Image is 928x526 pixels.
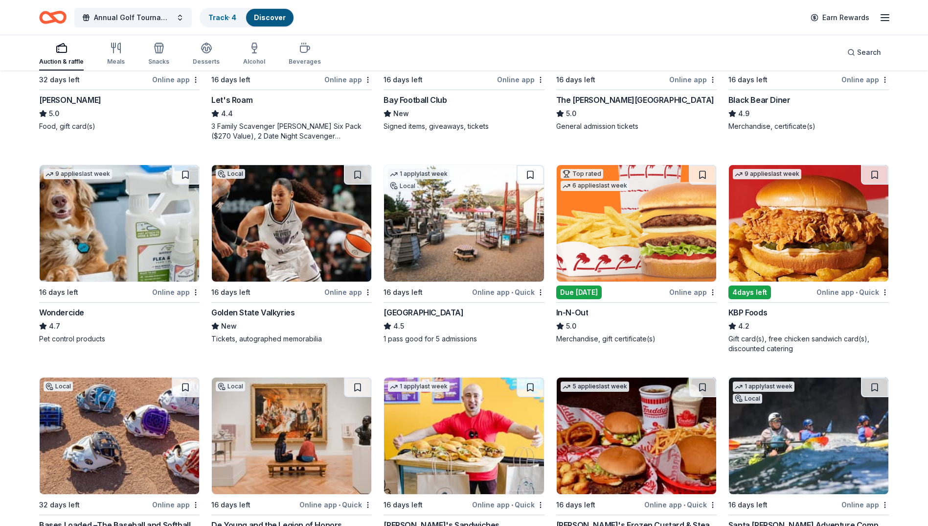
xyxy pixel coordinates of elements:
[200,8,294,27] button: Track· 4Discover
[211,94,252,106] div: Let's Roam
[556,74,595,86] div: 16 days left
[39,165,200,344] a: Image for Wondercide9 applieslast week16 days leftOnline appWondercide4.7Pet control products
[384,307,463,318] div: [GEOGRAPHIC_DATA]
[556,121,717,131] div: General admission tickets
[839,43,889,62] button: Search
[728,94,791,106] div: Black Bear Diner
[728,165,889,354] a: Image for KBP Foods9 applieslast week4days leftOnline app•QuickKBP Foods4.2Gift card(s), free chi...
[211,334,372,344] div: Tickets, autographed memorabilia
[339,501,340,509] span: •
[74,8,192,27] button: Annual Golf Tournament Fundraiser
[728,121,889,131] div: Merchandise, certificate(s)
[557,165,716,282] img: Image for In-N-Out
[254,13,286,22] a: Discover
[94,12,172,24] span: Annual Golf Tournament Fundraiser
[39,307,84,318] div: Wondercide
[384,94,447,106] div: Bay Football Club
[148,58,169,66] div: Snacks
[557,378,716,494] img: Image for Freddy's Frozen Custard & Steakburgers
[243,38,265,71] button: Alcohol
[384,165,544,344] a: Image for Bay Area Discovery Museum1 applylast weekLocal16 days leftOnline app•Quick[GEOGRAPHIC_D...
[733,169,801,179] div: 9 applies last week
[211,121,372,141] div: 3 Family Scavenger [PERSON_NAME] Six Pack ($270 Value), 2 Date Night Scavenger [PERSON_NAME] Two ...
[841,499,889,511] div: Online app
[39,121,200,131] div: Food, gift card(s)
[211,287,250,298] div: 16 days left
[216,169,245,179] div: Local
[40,165,199,282] img: Image for Wondercide
[393,320,404,332] span: 4.5
[728,334,889,354] div: Gift card(s), free chicken sandwich card(s), discounted catering
[669,73,717,86] div: Online app
[40,378,199,494] img: Image for Bases Loaded –The Baseball and Softball Superstore
[561,382,629,392] div: 5 applies last week
[561,169,603,179] div: Top rated
[841,73,889,86] div: Online app
[805,9,875,26] a: Earn Rewards
[669,286,717,298] div: Online app
[39,6,67,29] a: Home
[243,58,265,66] div: Alcohol
[384,74,423,86] div: 16 days left
[384,287,423,298] div: 16 days left
[49,320,60,332] span: 4.7
[299,499,372,511] div: Online app Quick
[39,287,78,298] div: 16 days left
[729,378,888,494] img: Image for Santa Barbara Adventure Company
[644,499,717,511] div: Online app Quick
[733,382,794,392] div: 1 apply last week
[733,394,762,404] div: Local
[384,121,544,131] div: Signed items, giveaways, tickets
[211,165,372,344] a: Image for Golden State ValkyriesLocal16 days leftOnline appGolden State ValkyriesNewTickets, auto...
[384,378,543,494] img: Image for Ike's Sandwiches
[556,165,717,344] a: Image for In-N-OutTop rated6 applieslast weekDue [DATE]Online appIn-N-Out5.0Merchandise, gift cer...
[39,94,101,106] div: [PERSON_NAME]
[561,181,629,191] div: 6 applies last week
[39,58,84,66] div: Auction & raffle
[566,108,576,120] span: 5.0
[566,320,576,332] span: 5.0
[44,169,112,179] div: 9 applies last week
[324,73,372,86] div: Online app
[384,165,543,282] img: Image for Bay Area Discovery Museum
[148,38,169,71] button: Snacks
[728,286,771,299] div: 4 days left
[683,501,685,509] span: •
[856,288,858,296] span: •
[556,334,717,344] div: Merchandise, gift certificate(s)
[728,74,768,86] div: 16 days left
[212,378,371,494] img: Image for De Young and the Legion of Honors
[208,13,236,22] a: Track· 4
[729,165,888,282] img: Image for KBP Foods
[728,307,767,318] div: KBP Foods
[289,58,321,66] div: Beverages
[107,58,125,66] div: Meals
[556,286,602,299] div: Due [DATE]
[211,74,250,86] div: 16 days left
[556,94,714,106] div: The [PERSON_NAME][GEOGRAPHIC_DATA]
[221,320,237,332] span: New
[211,499,250,511] div: 16 days left
[384,499,423,511] div: 16 days left
[44,382,73,391] div: Local
[324,286,372,298] div: Online app
[728,499,768,511] div: 16 days left
[193,38,220,71] button: Desserts
[384,334,544,344] div: 1 pass good for 5 admissions
[211,307,294,318] div: Golden State Valkyries
[107,38,125,71] button: Meals
[393,108,409,120] span: New
[816,286,889,298] div: Online app Quick
[152,499,200,511] div: Online app
[738,108,749,120] span: 4.9
[39,499,80,511] div: 32 days left
[556,499,595,511] div: 16 days left
[221,108,233,120] span: 4.4
[152,286,200,298] div: Online app
[472,499,544,511] div: Online app Quick
[39,38,84,71] button: Auction & raffle
[556,307,588,318] div: In-N-Out
[857,47,881,58] span: Search
[497,73,544,86] div: Online app
[152,73,200,86] div: Online app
